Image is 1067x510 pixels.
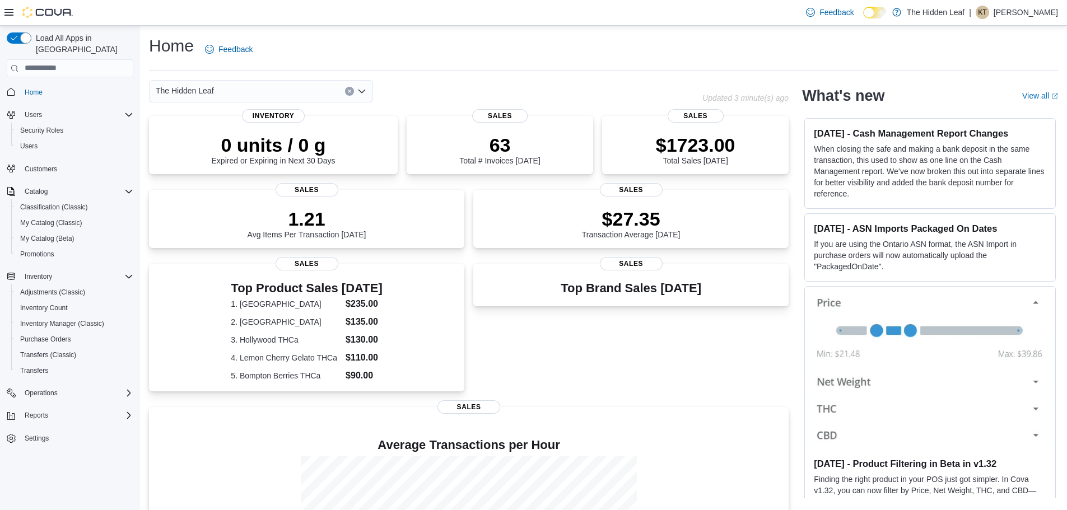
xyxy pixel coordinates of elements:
span: Adjustments (Classic) [20,288,85,297]
span: Customers [25,165,57,174]
h3: [DATE] - ASN Imports Packaged On Dates [814,223,1046,234]
a: Security Roles [16,124,68,137]
button: Catalog [20,185,52,198]
span: My Catalog (Beta) [16,232,133,245]
dt: 4. Lemon Cherry Gelato THCa [231,352,341,363]
span: Reports [20,409,133,422]
svg: External link [1051,93,1058,100]
p: 63 [459,134,540,156]
button: Reports [2,408,138,423]
span: Transfers [20,366,48,375]
p: 0 units / 0 g [212,134,336,156]
button: Users [11,138,138,154]
a: Transfers (Classic) [16,348,81,362]
span: KT [978,6,986,19]
span: Settings [20,431,133,445]
span: Security Roles [20,126,63,135]
h3: [DATE] - Product Filtering in Beta in v1.32 [814,458,1046,469]
span: Sales [437,400,500,414]
p: [PERSON_NAME] [994,6,1058,19]
span: My Catalog (Beta) [20,234,74,243]
a: Inventory Count [16,301,72,315]
span: Settings [25,434,49,443]
h1: Home [149,35,194,57]
button: Operations [2,385,138,401]
button: Promotions [11,246,138,262]
button: Transfers [11,363,138,378]
span: Inventory [20,270,133,283]
span: Promotions [16,247,133,261]
span: Users [20,108,133,121]
span: Transfers [16,364,133,377]
h4: Average Transactions per Hour [158,438,780,452]
button: Adjustments (Classic) [11,284,138,300]
p: | [969,6,971,19]
a: Users [16,139,42,153]
span: Inventory [25,272,52,281]
dt: 3. Hollywood THCa [231,334,341,345]
nav: Complex example [7,79,133,476]
span: Inventory [242,109,305,123]
h2: What's new [802,87,884,105]
button: Classification (Classic) [11,199,138,215]
button: My Catalog (Classic) [11,215,138,231]
input: Dark Mode [863,7,887,18]
span: Operations [20,386,133,400]
h3: Top Product Sales [DATE] [231,282,382,295]
button: Inventory Count [11,300,138,316]
span: Classification (Classic) [16,200,133,214]
span: Sales [600,183,663,196]
a: Transfers [16,364,53,377]
button: Customers [2,161,138,177]
span: Catalog [25,187,48,196]
button: Inventory [20,270,57,283]
span: Sales [276,183,338,196]
button: Clear input [345,87,354,96]
button: Reports [20,409,53,422]
a: Home [20,86,47,99]
a: Customers [20,162,62,176]
p: When closing the safe and making a bank deposit in the same transaction, this used to show as one... [814,143,1046,199]
button: Open list of options [357,87,366,96]
span: Users [25,110,42,119]
button: Security Roles [11,123,138,138]
span: Sales [600,257,663,270]
span: Inventory Count [16,301,133,315]
span: Purchase Orders [16,333,133,346]
a: View allExternal link [1022,91,1058,100]
span: Security Roles [16,124,133,137]
span: Inventory Manager (Classic) [16,317,133,330]
div: Transaction Average [DATE] [582,208,681,239]
span: Inventory Manager (Classic) [20,319,104,328]
button: Transfers (Classic) [11,347,138,363]
a: Purchase Orders [16,333,76,346]
p: $27.35 [582,208,681,230]
p: If you are using the Ontario ASN format, the ASN Import in purchase orders will now automatically... [814,238,1046,272]
dd: $130.00 [346,333,383,347]
span: Sales [668,109,724,123]
span: Promotions [20,250,54,259]
dt: 2. [GEOGRAPHIC_DATA] [231,316,341,327]
span: Load All Apps in [GEOGRAPHIC_DATA] [31,32,133,55]
p: The Hidden Leaf [907,6,965,19]
p: Updated 3 minute(s) ago [702,93,789,102]
a: Feedback [802,1,858,24]
span: Catalog [20,185,133,198]
dd: $135.00 [346,315,383,329]
a: Adjustments (Classic) [16,286,90,299]
span: Home [20,85,133,99]
button: Operations [20,386,62,400]
button: My Catalog (Beta) [11,231,138,246]
p: $1723.00 [656,134,735,156]
button: Catalog [2,184,138,199]
a: Feedback [201,38,257,60]
div: Expired or Expiring in Next 30 Days [212,134,336,165]
span: Adjustments (Classic) [16,286,133,299]
a: My Catalog (Classic) [16,216,87,230]
span: My Catalog (Classic) [16,216,133,230]
dd: $235.00 [346,297,383,311]
a: My Catalog (Beta) [16,232,79,245]
button: Settings [2,430,138,446]
dd: $110.00 [346,351,383,364]
a: Settings [20,432,53,445]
